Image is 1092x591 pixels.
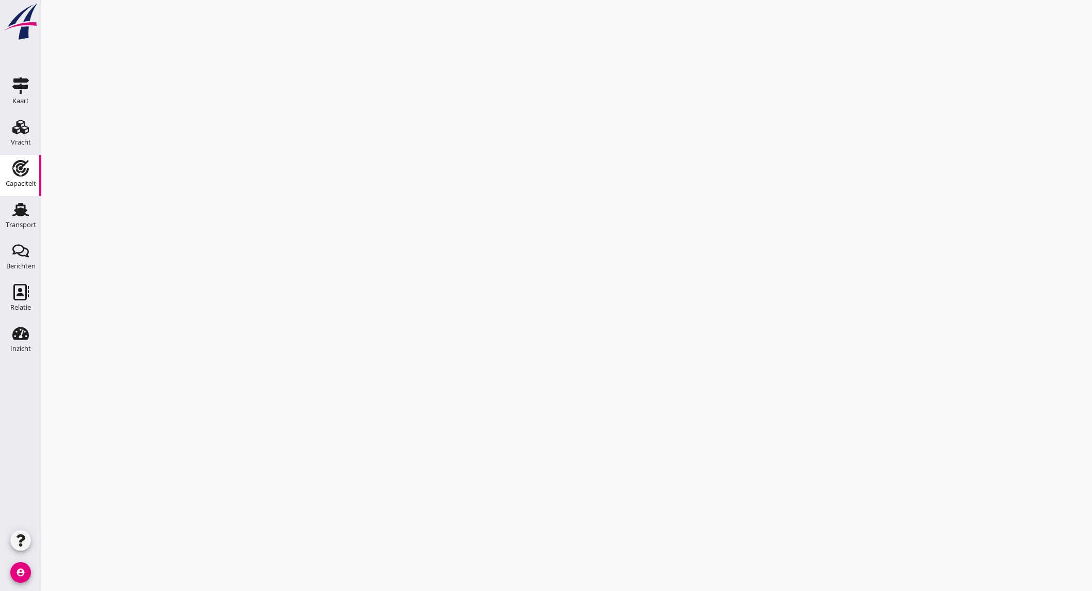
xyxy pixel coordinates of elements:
i: account_circle [10,562,31,583]
div: Kaart [12,98,29,104]
div: Relatie [10,304,31,311]
div: Berichten [6,263,36,269]
div: Capaciteit [6,180,36,187]
div: Vracht [11,139,31,146]
div: Transport [6,221,36,228]
div: Inzicht [10,345,31,352]
img: logo-small.a267ee39.svg [2,3,39,41]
